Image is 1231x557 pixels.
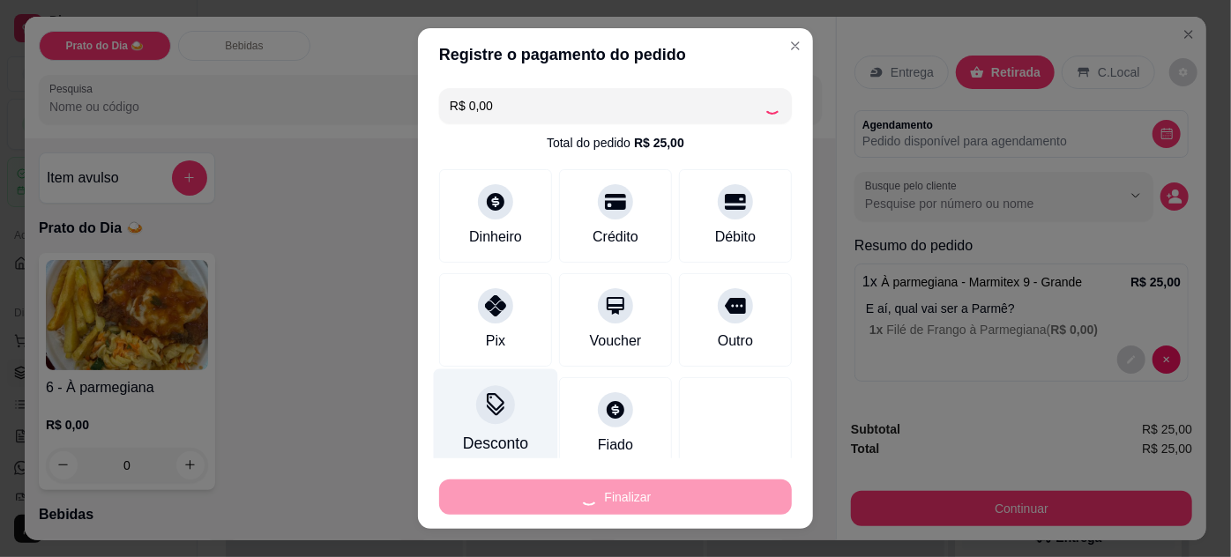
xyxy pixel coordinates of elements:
[590,330,642,352] div: Voucher
[469,227,522,248] div: Dinheiro
[593,227,638,248] div: Crédito
[450,88,764,123] input: Ex.: hambúrguer de cordeiro
[547,134,684,152] div: Total do pedido
[598,434,633,456] div: Fiado
[486,330,505,352] div: Pix
[781,32,809,60] button: Close
[418,28,813,81] header: Registre o pagamento do pedido
[634,134,684,152] div: R$ 25,00
[715,227,756,248] div: Débito
[764,97,781,115] div: Loading
[463,432,528,455] div: Desconto
[718,330,753,352] div: Outro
